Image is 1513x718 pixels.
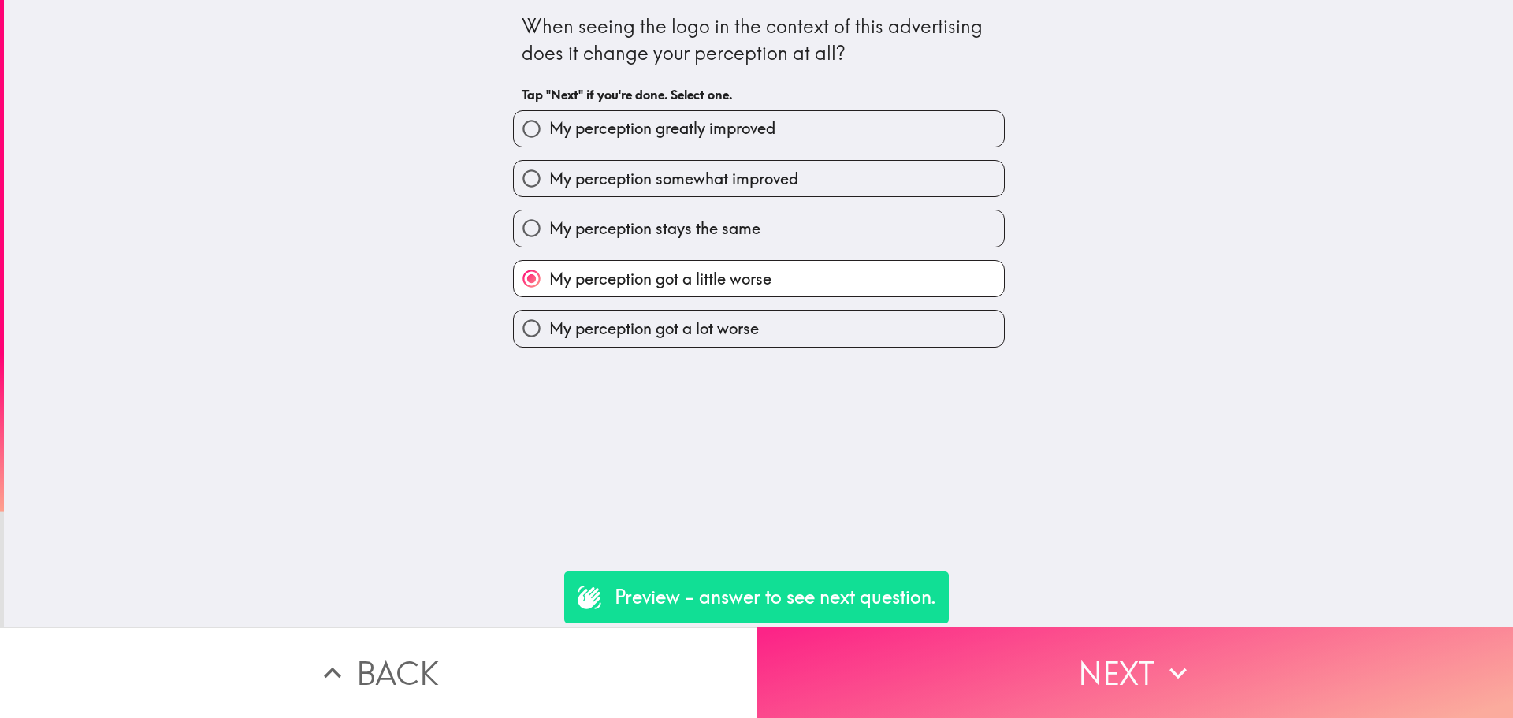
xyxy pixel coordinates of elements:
[514,161,1004,196] button: My perception somewhat improved
[514,311,1004,346] button: My perception got a lot worse
[514,261,1004,296] button: My perception got a little worse
[549,168,798,190] span: My perception somewhat improved
[756,627,1513,718] button: Next
[615,584,936,611] p: Preview - answer to see next question.
[514,210,1004,246] button: My perception stays the same
[549,218,760,240] span: My perception stays the same
[549,268,771,290] span: My perception got a little worse
[549,117,775,140] span: My perception greatly improved
[522,13,996,66] div: When seeing the logo in the context of this advertising does it change your perception at all?
[549,318,759,340] span: My perception got a lot worse
[522,86,996,103] h6: Tap "Next" if you're done. Select one.
[514,111,1004,147] button: My perception greatly improved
